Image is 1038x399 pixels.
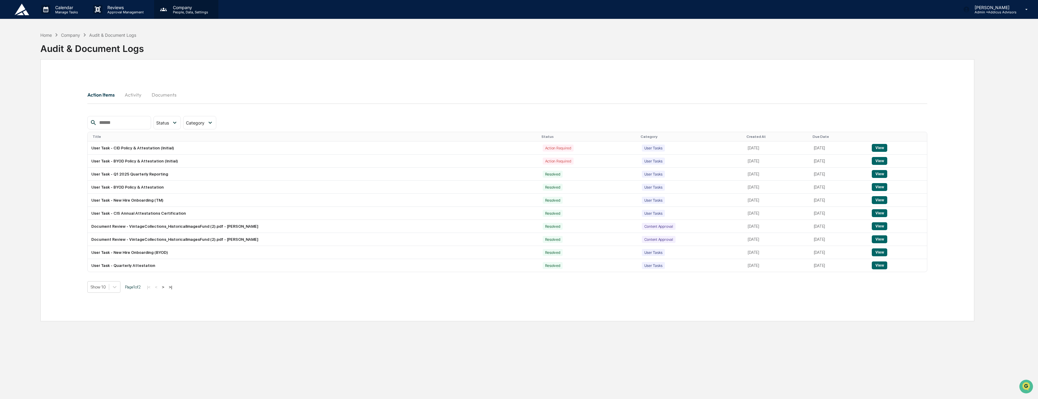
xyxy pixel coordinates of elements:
div: User Tasks [642,197,665,204]
td: [DATE] [810,207,868,220]
iframe: Open customer support [1019,379,1035,395]
a: View [872,198,887,202]
div: Action Required [543,145,574,152]
div: secondary tabs example [87,87,928,102]
a: View [872,159,887,163]
td: [DATE] [810,142,868,155]
p: Admin • Addicus Advisors [970,10,1016,14]
td: [DATE] [810,246,868,259]
td: [DATE] [744,155,810,168]
div: Due Date [813,135,866,139]
div: Resolved [543,210,563,217]
div: Status [541,135,636,139]
td: [DATE] [744,168,810,181]
div: 🖐️ [6,77,11,82]
td: User Task - Quarterly Attestation [88,259,539,272]
button: View [872,222,887,230]
div: Resolved [543,223,563,230]
div: User Tasks [642,145,665,152]
div: Category [641,135,742,139]
div: Resolved [543,197,563,204]
td: [DATE] [810,155,868,168]
div: Resolved [543,236,563,243]
a: Powered byPylon [43,103,73,107]
span: Category [186,120,204,125]
td: [DATE] [744,142,810,155]
td: [DATE] [810,220,868,233]
div: 🗄️ [44,77,49,82]
button: < [153,285,159,290]
td: [DATE] [810,181,868,194]
td: User Task - CIS Annual Attestations Certification [88,207,539,220]
a: 🔎Data Lookup [4,86,41,97]
td: Document Review - VintageCollections_HistoricalImagesFund (2).pdf - [PERSON_NAME] [88,220,539,233]
td: [DATE] [744,233,810,246]
span: Pylon [60,103,73,107]
td: User Task - New Hire Onboarding (TM) [88,194,539,207]
td: [DATE] [810,259,868,272]
div: Resolved [543,184,563,191]
button: View [872,157,887,165]
td: [DATE] [744,194,810,207]
td: User Task - New Hire Onboarding (BYOD) [88,246,539,259]
a: View [872,145,887,150]
td: [DATE] [744,181,810,194]
span: Preclearance [12,77,39,83]
button: View [872,248,887,256]
span: Page 1 of 2 [125,285,141,289]
a: View [872,224,887,228]
div: We're available if you need us! [21,53,77,57]
span: Data Lookup [12,88,38,94]
div: 🔎 [6,89,11,94]
div: Audit & Document Logs [89,32,136,38]
button: >| [167,285,174,290]
a: View [872,250,887,254]
button: Start new chat [103,48,110,56]
td: User Task - Q1 2025 Quarterly Reporting [88,168,539,181]
div: User Tasks [642,158,665,165]
button: View [872,261,887,269]
img: 1746055101610-c473b297-6a78-478c-a979-82029cc54cd1 [6,46,17,57]
td: [DATE] [744,246,810,259]
p: Company [168,5,211,10]
td: [DATE] [744,259,810,272]
a: View [872,237,887,241]
span: Attestations [50,77,75,83]
div: Resolved [543,171,563,178]
button: Activity [120,87,147,102]
span: Status [156,120,169,125]
div: User Tasks [642,262,665,269]
a: View [872,172,887,176]
div: User Tasks [642,210,665,217]
div: User Tasks [642,184,665,191]
button: View [872,170,887,178]
button: Documents [147,87,181,102]
button: View [872,235,887,243]
div: Resolved [543,262,563,269]
td: [DATE] [810,168,868,181]
div: Action Required [543,158,574,165]
button: > [160,285,166,290]
p: Approval Management [103,10,147,14]
button: View [872,144,887,152]
div: User Tasks [642,171,665,178]
p: People, Data, Settings [168,10,211,14]
td: User Task - BYOD Policy & Attestation (Initial) [88,155,539,168]
a: 🖐️Preclearance [4,74,42,85]
p: How can we help? [6,13,110,22]
a: View [872,263,887,268]
a: View [872,185,887,189]
td: [DATE] [810,233,868,246]
p: Calendar [50,5,81,10]
td: Document Review - VintageCollections_HistoricalImagesFund (2).pdf - [PERSON_NAME] [88,233,539,246]
td: User Task - CID Policy & Attestation (Initial) [88,142,539,155]
p: Reviews [103,5,147,10]
a: 🗄️Attestations [42,74,78,85]
div: Start new chat [21,46,99,53]
button: View [872,209,887,217]
div: Resolved [543,249,563,256]
img: logo [15,4,29,15]
p: Manage Tasks [50,10,81,14]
